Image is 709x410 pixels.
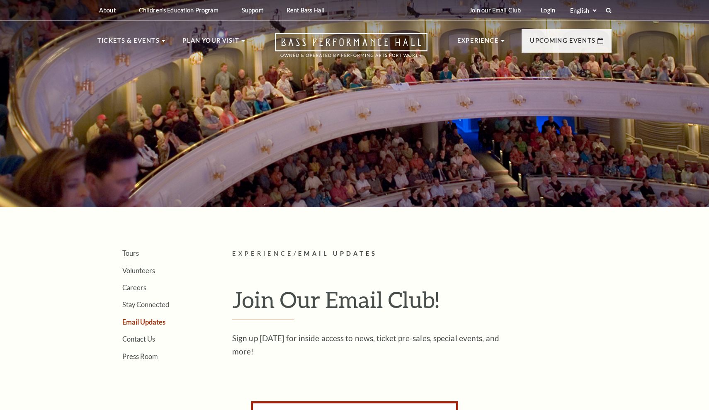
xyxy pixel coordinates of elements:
p: Sign up [DATE] for inside access to news, ticket pre-sales, special events, and more! [232,332,502,358]
h1: Join Our Email Club! [232,286,612,320]
a: Tours [122,249,139,257]
a: Press Room [122,352,158,360]
p: Plan Your Visit [182,36,239,51]
a: Volunteers [122,267,155,274]
p: Experience [457,36,499,51]
span: Experience [232,250,294,257]
a: Stay Connected [122,301,169,308]
p: Rent Bass Hall [287,7,325,14]
p: About [99,7,116,14]
a: Contact Us [122,335,155,343]
p: Support [242,7,263,14]
select: Select: [568,7,598,15]
p: / [232,249,612,259]
a: Email Updates [122,318,165,326]
span: Email Updates [298,250,377,257]
p: Children's Education Program [139,7,219,14]
a: Careers [122,284,146,291]
p: Tickets & Events [97,36,160,51]
p: Upcoming Events [530,36,595,51]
